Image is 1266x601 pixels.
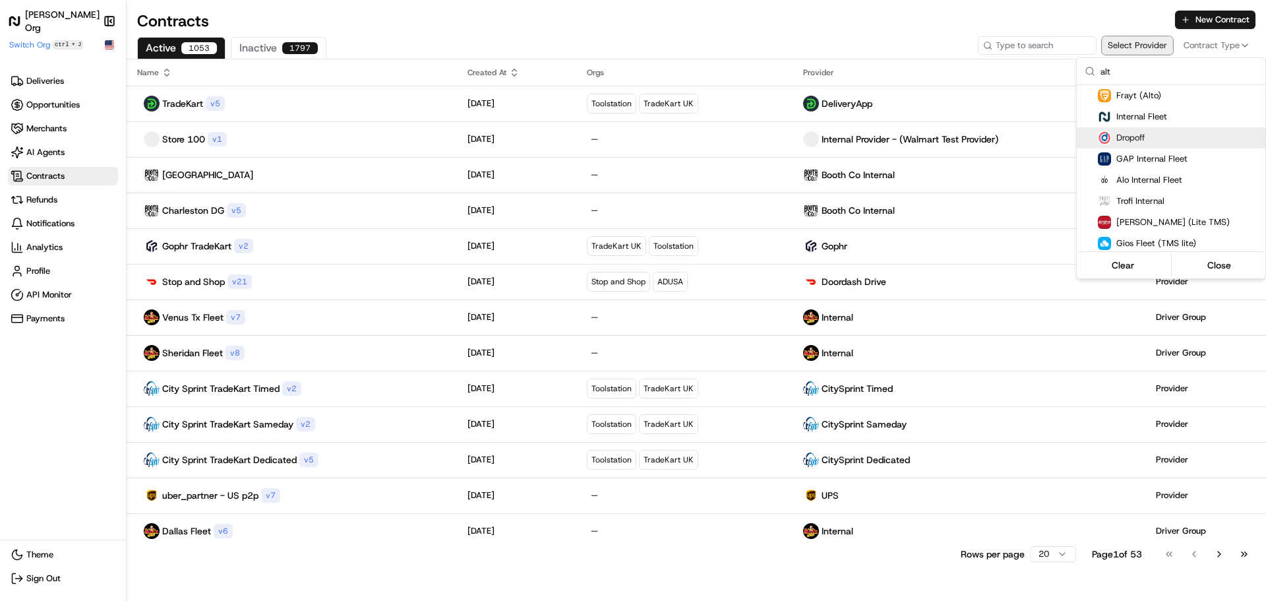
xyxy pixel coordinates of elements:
input: Search... [1100,58,1257,84]
img: profile_Saudi_internal_fleet.png [1098,195,1111,208]
div: Suggestions [1077,85,1265,278]
button: Close [1174,256,1265,274]
p: Trofi Internal [1116,196,1164,206]
img: profile_hmart_internal_fleet_copy.png [1098,237,1111,250]
img: profile_Alo_Internal.png [1098,174,1111,187]
p: [PERSON_NAME] (Lite TMS) [1116,217,1230,228]
p: Frayt (Alto) [1116,90,1161,101]
button: Clear [1078,256,1168,274]
p: GAP Internal Fleet [1116,154,1188,164]
p: Internal Fleet [1116,111,1167,122]
img: nash.png [1098,110,1111,123]
p: Gios Fleet (TMS lite) [1116,238,1196,249]
img: dropoff_logo_v2.png [1098,131,1111,144]
p: Dropoff [1116,133,1145,143]
img: profile_GAP_Internal.png [1098,152,1111,166]
img: profile_nash_hassan_internal_fleet.png [1098,216,1111,229]
img: frayt-logo.jpeg [1098,89,1111,102]
p: Alo Internal Fleet [1116,175,1182,185]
